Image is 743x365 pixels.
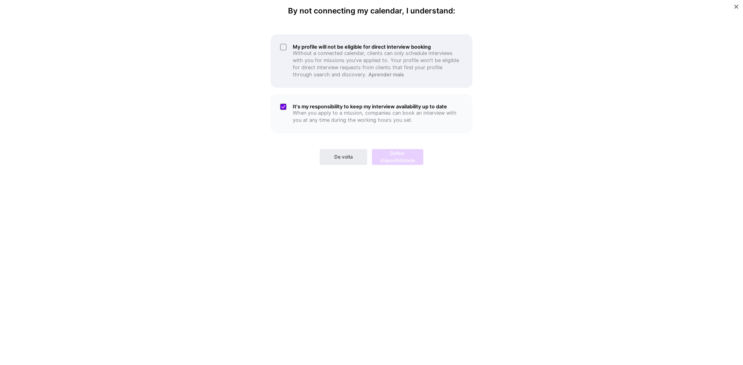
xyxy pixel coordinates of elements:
span: De volta [334,153,353,161]
h4: By not connecting my calendar, I understand: [288,6,455,15]
button: De volta [320,149,367,165]
a: Aprender mais [368,72,404,78]
p: When you apply to a mission, companies can book an interview with you at any time during the work... [293,110,463,124]
h5: My profile will not be eligible for direct interview booking [293,44,463,50]
h5: It's my responsibility to keep my interview availability up to date [293,104,463,110]
button: Close [734,5,738,13]
p: Without a connected calendar, clients can only schedule interviews with you for missions you've a... [293,50,463,78]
